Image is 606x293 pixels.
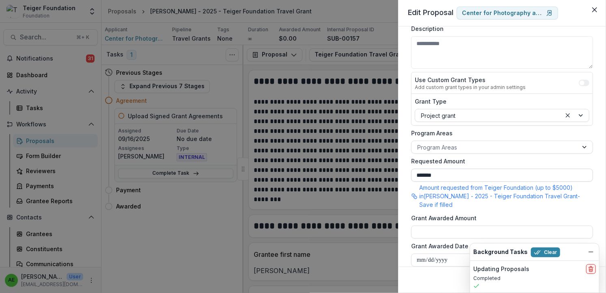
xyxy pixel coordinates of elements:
[419,183,593,209] p: Amount requested from Teiger Foundation (up to $5000) in [PERSON_NAME] - 2025 - Teiger Foundation...
[408,8,453,17] span: Edit Proposal
[411,157,588,165] label: Requested Amount
[411,242,588,250] label: Grant Awarded Date
[473,249,528,256] h2: Background Tasks
[586,264,596,274] button: delete
[473,275,596,282] p: Completed
[415,76,526,84] label: Use Custom Grant Types
[457,7,558,20] a: Center for Photography at [GEOGRAPHIC_DATA], Inc.
[462,10,543,17] p: Center for Photography at [GEOGRAPHIC_DATA], Inc.
[411,24,588,33] label: Description
[531,247,560,257] button: Clear
[411,214,588,222] label: Grant Awarded Amount
[411,129,588,137] label: Program Areas
[415,97,584,106] label: Grant Type
[588,3,601,16] button: Close
[586,247,596,257] button: Dismiss
[563,111,573,120] div: Clear selected options
[473,266,529,273] h2: Updating Proposals
[415,84,526,90] div: Add custom grant types in your admin settings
